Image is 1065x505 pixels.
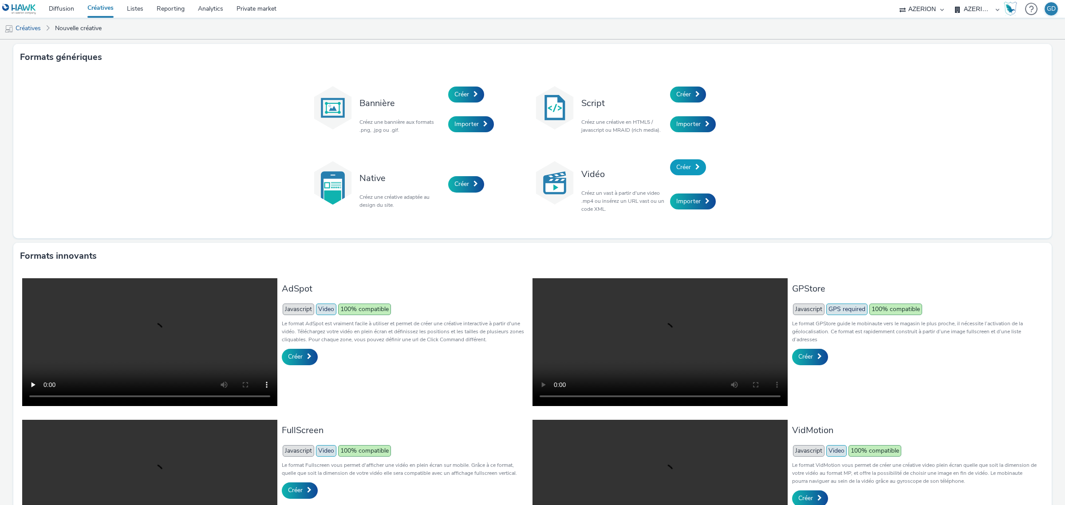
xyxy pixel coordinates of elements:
h3: Formats innovants [20,249,97,263]
span: 100% compatible [869,304,922,315]
span: Javascript [283,445,314,457]
a: Créer [670,87,706,103]
a: Créer [792,349,828,365]
p: Créez un vast à partir d'une video .mp4 ou insérez un URL vast ou un code XML. [581,189,666,213]
p: Créez une bannière aux formats .png, .jpg ou .gif. [359,118,444,134]
span: Créer [676,90,691,99]
h3: GPStore [792,283,1038,295]
p: Le format Fullscreen vous permet d'afficher une vidéo en plein écran sur mobile. Grâce à ce forma... [282,461,528,477]
img: banner.svg [311,86,355,130]
a: Importer [670,193,716,209]
h3: Formats génériques [20,51,102,64]
a: Hawk Academy [1004,2,1021,16]
h3: Vidéo [581,168,666,180]
img: undefined Logo [2,4,36,15]
span: 100% compatible [848,445,901,457]
a: Importer [670,116,716,132]
span: 100% compatible [338,445,391,457]
h3: AdSpot [282,283,528,295]
span: Importer [676,197,701,205]
a: Créer [448,176,484,192]
a: Créer [282,349,318,365]
span: Créer [454,90,469,99]
span: Javascript [793,445,824,457]
img: mobile [4,24,13,33]
h3: Native [359,172,444,184]
span: Créer [288,486,303,494]
p: Créez une créative en HTML5 / javascript ou MRAID (rich media). [581,118,666,134]
span: Créer [454,180,469,188]
span: Créer [288,352,303,361]
h3: FullScreen [282,424,528,436]
h3: Script [581,97,666,109]
span: Video [316,445,336,457]
span: Créer [798,494,813,502]
p: Le format AdSpot est vraiment facile à utiliser et permet de créer une créative interactive à par... [282,320,528,343]
span: Importer [454,120,479,128]
span: 100% compatible [338,304,391,315]
a: Nouvelle créative [51,18,106,39]
span: Créer [798,352,813,361]
span: Créer [676,163,691,171]
p: Le format GPStore guide le mobinaute vers le magasin le plus proche, il nécessite l’activation de... [792,320,1038,343]
span: Javascript [283,304,314,315]
img: video.svg [532,161,577,205]
img: native.svg [311,161,355,205]
p: Créez une créative adaptée au design du site. [359,193,444,209]
a: Créer [282,482,318,498]
p: Le format VidMotion vous permet de créer une créative video plein écran quelle que soit la dimens... [792,461,1038,485]
span: Video [316,304,336,315]
img: code.svg [532,86,577,130]
img: Hawk Academy [1004,2,1017,16]
a: Importer [448,116,494,132]
span: Video [826,445,847,457]
span: GPS required [826,304,868,315]
h3: VidMotion [792,424,1038,436]
a: Créer [670,159,706,175]
h3: Bannière [359,97,444,109]
span: Importer [676,120,701,128]
div: GD [1047,2,1056,16]
span: Javascript [793,304,824,315]
a: Créer [448,87,484,103]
